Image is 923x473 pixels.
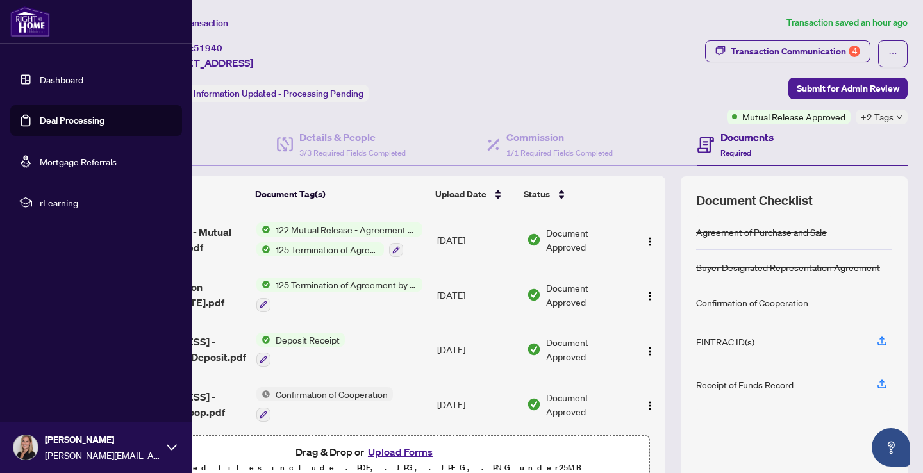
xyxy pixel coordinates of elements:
[40,74,83,85] a: Dashboard
[640,285,660,305] button: Logo
[696,335,754,349] div: FINTRAC ID(s)
[731,41,860,62] div: Transaction Communication
[640,339,660,360] button: Logo
[256,242,270,256] img: Status Icon
[256,278,270,292] img: Status Icon
[546,226,629,254] span: Document Approved
[432,377,522,432] td: [DATE]
[299,129,406,145] h4: Details & People
[527,397,541,411] img: Document Status
[432,322,522,378] td: [DATE]
[256,222,270,236] img: Status Icon
[696,225,827,239] div: Agreement of Purchase and Sale
[432,267,522,322] td: [DATE]
[270,387,393,401] span: Confirmation of Cooperation
[527,233,541,247] img: Document Status
[524,187,550,201] span: Status
[270,278,422,292] span: 125 Termination of Agreement by Buyer - Agreement of Purchase and Sale
[645,401,655,411] img: Logo
[861,110,894,124] span: +2 Tags
[888,49,897,58] span: ellipsis
[45,448,160,462] span: [PERSON_NAME][EMAIL_ADDRESS][DOMAIN_NAME]
[696,192,813,210] span: Document Checklist
[797,78,899,99] span: Submit for Admin Review
[742,110,845,124] span: Mutual Release Approved
[506,129,613,145] h4: Commission
[40,115,104,126] a: Deal Processing
[435,187,486,201] span: Upload Date
[896,114,902,120] span: down
[640,394,660,415] button: Logo
[295,444,437,460] span: Drag & Drop or
[696,295,808,310] div: Confirmation of Cooperation
[45,433,160,447] span: [PERSON_NAME]
[645,291,655,301] img: Logo
[506,148,613,158] span: 1/1 Required Fields Completed
[270,242,384,256] span: 125 Termination of Agreement by Buyer - Agreement of Purchase and Sale
[250,176,430,212] th: Document Tag(s)
[788,78,908,99] button: Submit for Admin Review
[696,378,794,392] div: Receipt of Funds Record
[720,129,774,145] h4: Documents
[430,176,519,212] th: Upload Date
[256,222,422,257] button: Status Icon122 Mutual Release - Agreement of Purchase and SaleStatus Icon125 Termination of Agree...
[705,40,870,62] button: Transaction Communication4
[256,387,270,401] img: Status Icon
[159,55,253,71] span: [STREET_ADDRESS]
[519,176,630,212] th: Status
[194,88,363,99] span: Information Updated - Processing Pending
[527,288,541,302] img: Document Status
[299,148,406,158] span: 3/3 Required Fields Completed
[432,212,522,267] td: [DATE]
[270,333,345,347] span: Deposit Receipt
[364,444,437,460] button: Upload Forms
[849,46,860,57] div: 4
[256,333,345,367] button: Status IconDeposit Receipt
[194,42,222,54] span: 51940
[527,342,541,356] img: Document Status
[13,435,38,460] img: Profile Icon
[786,15,908,30] article: Transaction saved an hour ago
[645,236,655,247] img: Logo
[546,281,629,309] span: Document Approved
[256,278,422,312] button: Status Icon125 Termination of Agreement by Buyer - Agreement of Purchase and Sale
[40,156,117,167] a: Mortgage Referrals
[270,222,422,236] span: 122 Mutual Release - Agreement of Purchase and Sale
[640,229,660,250] button: Logo
[546,335,629,363] span: Document Approved
[872,428,910,467] button: Open asap
[696,260,880,274] div: Buyer Designated Representation Agreement
[720,148,751,158] span: Required
[256,333,270,347] img: Status Icon
[10,6,50,37] img: logo
[256,387,393,422] button: Status IconConfirmation of Cooperation
[160,17,228,29] span: View Transaction
[40,195,173,210] span: rLearning
[645,346,655,356] img: Logo
[546,390,629,419] span: Document Approved
[159,85,369,102] div: Status:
